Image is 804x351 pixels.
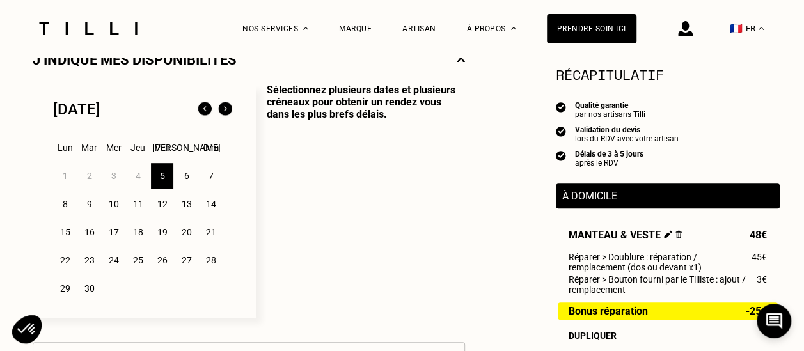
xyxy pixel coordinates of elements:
[730,22,743,35] span: 🇫🇷
[200,247,222,273] div: 28
[102,219,125,245] div: 17
[575,159,643,168] div: après le RDV
[200,163,222,189] div: 7
[175,247,198,273] div: 27
[678,21,693,36] img: icône connexion
[127,247,149,273] div: 25
[200,219,222,245] div: 21
[78,276,100,301] div: 30
[175,219,198,245] div: 20
[575,101,645,110] div: Qualité garantie
[759,27,764,30] img: menu déroulant
[35,22,142,35] img: Logo du service de couturière Tilli
[562,190,773,202] p: À domicile
[575,110,645,119] div: par nos artisans Tilli
[556,150,566,161] img: icon list info
[402,24,436,33] a: Artisan
[175,163,198,189] div: 6
[575,134,679,143] div: lors du RDV avec votre artisan
[752,252,767,262] span: 45€
[556,64,780,85] section: Récapitulatif
[303,27,308,30] img: Menu déroulant
[151,247,173,273] div: 26
[54,247,76,273] div: 22
[569,306,648,316] span: Bonus réparation
[127,191,149,217] div: 11
[569,274,757,295] span: Réparer > Bouton fourni par le Tilliste : ajout / remplacement
[457,52,465,68] img: svg+xml;base64,PHN2ZyBmaWxsPSJub25lIiBoZWlnaHQ9IjE0IiB2aWV3Qm94PSIwIDAgMjggMTQiIHdpZHRoPSIyOCIgeG...
[151,191,173,217] div: 12
[750,229,767,241] span: 48€
[256,84,465,318] p: Sélectionnez plusieurs dates et plusieurs créneaux pour obtenir un rendez vous dans les plus bref...
[664,230,672,238] img: Éditer
[54,276,76,301] div: 29
[547,14,636,43] a: Prendre soin ici
[569,229,682,241] span: Manteau & veste
[151,163,173,189] div: 5
[511,27,516,30] img: Menu déroulant à propos
[575,125,679,134] div: Validation du devis
[78,191,100,217] div: 9
[127,219,149,245] div: 18
[556,125,566,137] img: icon list info
[746,306,767,316] span: -25€
[78,219,100,245] div: 16
[33,52,237,68] p: J‘indique mes disponibilités
[339,24,372,33] a: Marque
[575,150,643,159] div: Délais de 3 à 5 jours
[757,274,767,285] span: 3€
[200,191,222,217] div: 14
[569,331,767,341] div: Dupliquer
[675,230,682,238] img: Supprimer
[54,191,76,217] div: 8
[556,101,566,113] img: icon list info
[54,219,76,245] div: 15
[194,99,215,120] img: Mois précédent
[215,99,235,120] img: Mois suivant
[569,252,752,272] span: Réparer > Doublure : réparation / remplacement (dos ou devant x1)
[102,247,125,273] div: 24
[53,100,100,118] div: [DATE]
[102,191,125,217] div: 10
[78,247,100,273] div: 23
[175,191,198,217] div: 13
[151,219,173,245] div: 19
